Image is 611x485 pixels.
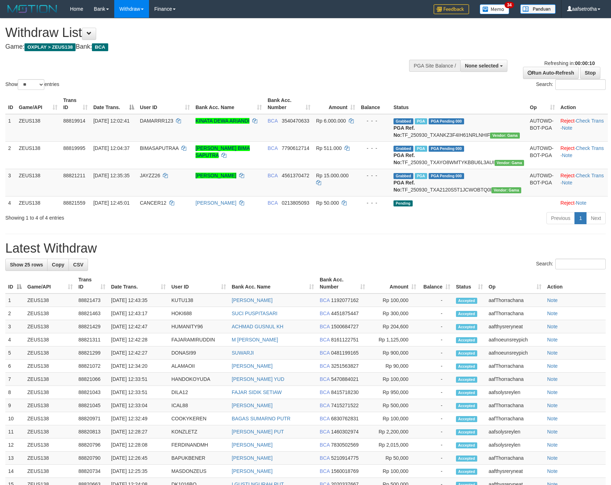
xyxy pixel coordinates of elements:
[547,324,558,329] a: Note
[331,389,359,395] span: Copy 8415718230 to clipboard
[393,152,415,165] b: PGA Ref. No:
[561,173,575,178] a: Reject
[320,429,330,435] span: BCA
[63,145,85,151] span: 88819995
[320,376,330,382] span: BCA
[5,373,24,386] td: 7
[232,429,284,435] a: [PERSON_NAME] PUT
[465,63,499,69] span: None selected
[536,79,606,90] label: Search:
[368,320,419,333] td: Rp 204,600
[361,145,388,152] div: - - -
[316,118,346,124] span: Rp 6.000.000
[486,346,544,360] td: aafnoeunsreypich
[547,416,558,421] a: Note
[232,324,284,329] a: ACHMAD GUSNUL KH
[108,399,169,412] td: [DATE] 12:33:04
[331,350,359,356] span: Copy 0481199165 to clipboard
[76,273,108,293] th: Trans ID: activate to sort column ascending
[282,145,309,151] span: Copy 7790612714 to clipboard
[393,200,413,206] span: Pending
[331,337,359,343] span: Copy 8161122751 to clipboard
[320,324,330,329] span: BCA
[169,360,229,373] td: ALAMAOII
[368,412,419,425] td: Rp 100,000
[368,373,419,386] td: Rp 100,000
[108,386,169,399] td: [DATE] 12:33:51
[320,311,330,316] span: BCA
[169,273,229,293] th: User ID: activate to sort column ascending
[320,389,330,395] span: BCA
[358,94,391,114] th: Balance
[547,311,558,316] a: Note
[108,452,169,465] td: [DATE] 12:26:45
[456,363,477,370] span: Accepted
[108,273,169,293] th: Date Trans.: activate to sort column ascending
[169,373,229,386] td: HANDOKOYUDA
[313,94,358,114] th: Amount: activate to sort column ascending
[415,118,427,124] span: Marked by aafsolysreylen
[331,363,359,369] span: Copy 3251563827 to clipboard
[368,273,419,293] th: Amount: activate to sort column ascending
[76,412,108,425] td: 88820971
[419,293,453,307] td: -
[575,60,595,66] strong: 00:00:10
[24,399,76,412] td: ZEUS138
[169,425,229,438] td: KONZLETZ
[576,173,604,178] a: Check Trans
[576,118,604,124] a: Check Trans
[24,320,76,333] td: ZEUS138
[5,114,16,142] td: 1
[93,145,130,151] span: [DATE] 12:04:37
[558,196,608,209] td: ·
[5,141,16,169] td: 2
[24,360,76,373] td: ZEUS138
[24,425,76,438] td: ZEUS138
[24,373,76,386] td: ZEUS138
[24,412,76,425] td: ZEUS138
[527,114,557,142] td: AUTOWD-BOT-PGA
[586,212,606,224] a: Next
[282,173,309,178] span: Copy 4561370472 to clipboard
[5,196,16,209] td: 4
[5,79,59,90] label: Show entries
[16,114,60,142] td: ZEUS138
[391,94,527,114] th: Status
[140,200,166,206] span: CANCER12
[169,386,229,399] td: DILA12
[232,403,273,408] a: [PERSON_NAME]
[76,307,108,320] td: 88821463
[18,79,44,90] select: Showentries
[547,376,558,382] a: Note
[486,386,544,399] td: aafsolysreylen
[456,442,477,448] span: Accepted
[527,169,557,196] td: AUTOWD-BOT-PGA
[547,363,558,369] a: Note
[558,141,608,169] td: · ·
[93,118,130,124] span: [DATE] 12:02:41
[558,114,608,142] td: · ·
[547,337,558,343] a: Note
[456,311,477,317] span: Accepted
[76,399,108,412] td: 88821045
[391,169,527,196] td: TF_250930_TXA2120S5T1JCWOBTQ0I
[368,333,419,346] td: Rp 1,125,000
[24,386,76,399] td: ZEUS138
[316,145,342,151] span: Rp 511.000
[73,262,83,268] span: CSV
[393,118,413,124] span: Grabbed
[456,350,477,356] span: Accepted
[108,307,169,320] td: [DATE] 12:43:17
[108,360,169,373] td: [DATE] 12:34:20
[232,363,273,369] a: [PERSON_NAME]
[368,360,419,373] td: Rp 90,000
[536,259,606,269] label: Search:
[5,94,16,114] th: ID
[5,320,24,333] td: 3
[5,438,24,452] td: 12
[456,324,477,330] span: Accepted
[5,43,400,50] h4: Game: Bank:
[331,442,359,448] span: Copy 7830502569 to clipboard
[232,376,284,382] a: [PERSON_NAME] YUD
[520,4,556,14] img: panduan.png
